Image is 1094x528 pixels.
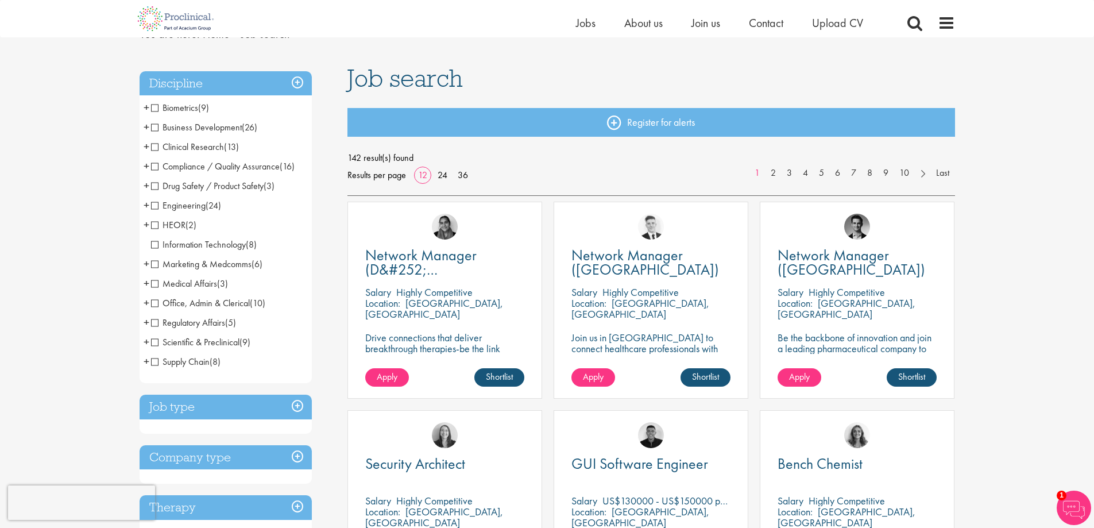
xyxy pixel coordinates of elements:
[812,16,863,30] span: Upload CV
[151,336,250,348] span: Scientific & Preclinical
[749,167,766,180] a: 1
[365,368,409,387] a: Apply
[571,368,615,387] a: Apply
[765,167,782,180] a: 2
[778,286,803,299] span: Salary
[624,16,663,30] span: About us
[144,275,149,292] span: +
[778,454,863,473] span: Bench Chemist
[844,422,870,448] a: Jackie Cerchio
[602,286,679,299] p: Highly Competitive
[365,454,465,473] span: Security Architect
[347,108,955,137] a: Register for alerts
[638,422,664,448] img: Christian Andersen
[151,199,221,211] span: Engineering
[151,297,250,309] span: Office, Admin & Clerical
[252,258,262,270] span: (6)
[151,141,239,153] span: Clinical Research
[432,422,458,448] img: Mia Kellerman
[797,167,814,180] a: 4
[576,16,596,30] a: Jobs
[894,167,915,180] a: 10
[198,102,209,114] span: (9)
[242,121,257,133] span: (26)
[861,167,878,180] a: 8
[778,505,813,518] span: Location:
[789,371,810,383] span: Apply
[809,494,885,507] p: Highly Competitive
[144,196,149,214] span: +
[571,457,730,471] a: GUI Software Engineer
[877,167,894,180] a: 9
[1057,491,1066,500] span: 1
[571,248,730,277] a: Network Manager ([GEOGRAPHIC_DATA])
[151,238,257,250] span: Information Technology
[844,214,870,240] img: Max Slevogt
[151,278,228,290] span: Medical Affairs
[144,177,149,194] span: +
[151,121,242,133] span: Business Development
[144,138,149,155] span: +
[140,495,312,520] h3: Therapy
[813,167,830,180] a: 5
[377,371,397,383] span: Apply
[829,167,846,180] a: 6
[778,245,925,279] span: Network Manager ([GEOGRAPHIC_DATA])
[217,278,228,290] span: (3)
[778,296,813,310] span: Location:
[151,180,275,192] span: Drug Safety / Product Safety
[224,141,239,153] span: (13)
[151,238,246,250] span: Information Technology
[583,371,604,383] span: Apply
[778,296,915,321] p: [GEOGRAPHIC_DATA], [GEOGRAPHIC_DATA]
[365,457,524,471] a: Security Architect
[778,248,937,277] a: Network Manager ([GEOGRAPHIC_DATA])
[151,160,280,172] span: Compliance / Quality Assurance
[778,494,803,507] span: Salary
[151,317,236,329] span: Regulatory Affairs
[887,368,937,387] a: Shortlist
[185,219,196,231] span: (2)
[571,332,730,376] p: Join us in [GEOGRAPHIC_DATA] to connect healthcare professionals with breakthrough therapies and ...
[140,395,312,419] h3: Job type
[365,296,503,321] p: [GEOGRAPHIC_DATA], [GEOGRAPHIC_DATA]
[151,180,264,192] span: Drug Safety / Product Safety
[264,180,275,192] span: (3)
[140,445,312,470] h3: Company type
[781,167,798,180] a: 3
[151,219,185,231] span: HEOR
[151,336,239,348] span: Scientific & Preclinical
[638,214,664,240] img: Nicolas Daniel
[151,160,295,172] span: Compliance / Quality Assurance
[365,245,508,294] span: Network Manager (D&#252;[GEOGRAPHIC_DATA])
[809,286,885,299] p: Highly Competitive
[432,214,458,240] img: Anjali Parbhu
[239,336,250,348] span: (9)
[365,505,400,518] span: Location:
[1057,491,1091,525] img: Chatbot
[151,356,221,368] span: Supply Chain
[151,121,257,133] span: Business Development
[396,494,473,507] p: Highly Competitive
[571,245,719,279] span: Network Manager ([GEOGRAPHIC_DATA])
[144,314,149,331] span: +
[210,356,221,368] span: (8)
[8,485,155,520] iframe: reCAPTCHA
[144,255,149,272] span: +
[347,167,406,184] span: Results per page
[144,157,149,175] span: +
[347,149,955,167] span: 142 result(s) found
[681,368,730,387] a: Shortlist
[749,16,783,30] a: Contact
[365,248,524,277] a: Network Manager (D&#252;[GEOGRAPHIC_DATA])
[151,199,206,211] span: Engineering
[140,71,312,96] h3: Discipline
[691,16,720,30] span: Join us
